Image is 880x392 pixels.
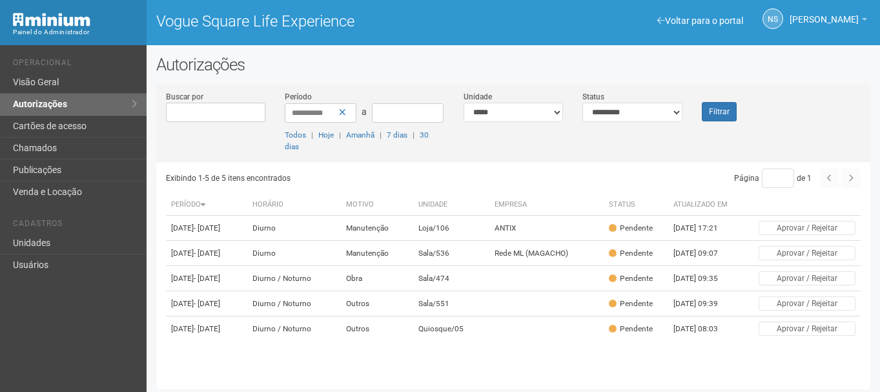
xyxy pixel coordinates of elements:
[247,316,342,342] td: Diurno / Noturno
[668,316,739,342] td: [DATE] 08:03
[13,26,137,38] div: Painel do Administrador
[489,194,604,216] th: Empresa
[247,241,342,266] td: Diurno
[285,130,306,139] a: Todos
[609,223,653,234] div: Pendente
[790,2,859,25] span: Nicolle Silva
[247,266,342,291] td: Diurno / Noturno
[609,298,653,309] div: Pendente
[668,241,739,266] td: [DATE] 09:07
[166,169,509,188] div: Exibindo 1-5 de 5 itens encontrados
[194,324,220,333] span: - [DATE]
[657,15,743,26] a: Voltar para o portal
[194,299,220,308] span: - [DATE]
[609,248,653,259] div: Pendente
[318,130,334,139] a: Hoje
[341,241,413,266] td: Manutenção
[702,102,737,121] button: Filtrar
[668,266,739,291] td: [DATE] 09:35
[13,219,137,232] li: Cadastros
[156,13,504,30] h1: Vogue Square Life Experience
[759,296,855,311] button: Aprovar / Rejeitar
[413,266,489,291] td: Sala/474
[668,216,739,241] td: [DATE] 17:21
[339,130,341,139] span: |
[489,216,604,241] td: ANTIX
[13,58,137,72] li: Operacional
[194,274,220,283] span: - [DATE]
[341,316,413,342] td: Outros
[346,130,374,139] a: Amanhã
[166,91,203,103] label: Buscar por
[194,223,220,232] span: - [DATE]
[341,266,413,291] td: Obra
[194,249,220,258] span: - [DATE]
[166,291,247,316] td: [DATE]
[166,241,247,266] td: [DATE]
[759,246,855,260] button: Aprovar / Rejeitar
[759,221,855,235] button: Aprovar / Rejeitar
[341,216,413,241] td: Manutenção
[413,316,489,342] td: Quiosque/05
[464,91,492,103] label: Unidade
[413,241,489,266] td: Sala/536
[413,130,414,139] span: |
[790,16,867,26] a: [PERSON_NAME]
[609,324,653,335] div: Pendente
[413,291,489,316] td: Sala/551
[156,55,870,74] h2: Autorizações
[759,322,855,336] button: Aprovar / Rejeitar
[413,194,489,216] th: Unidade
[582,91,604,103] label: Status
[166,316,247,342] td: [DATE]
[668,194,739,216] th: Atualizado em
[734,174,812,183] span: Página de 1
[247,216,342,241] td: Diurno
[759,271,855,285] button: Aprovar / Rejeitar
[166,266,247,291] td: [DATE]
[311,130,313,139] span: |
[762,8,783,29] a: NS
[609,273,653,284] div: Pendente
[604,194,668,216] th: Status
[13,13,90,26] img: Minium
[341,291,413,316] td: Outros
[362,107,367,117] span: a
[247,291,342,316] td: Diurno / Noturno
[247,194,342,216] th: Horário
[489,241,604,266] td: Rede ML (MAGACHO)
[285,91,312,103] label: Período
[166,194,247,216] th: Período
[387,130,407,139] a: 7 dias
[341,194,413,216] th: Motivo
[380,130,382,139] span: |
[166,216,247,241] td: [DATE]
[413,216,489,241] td: Loja/106
[668,291,739,316] td: [DATE] 09:39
